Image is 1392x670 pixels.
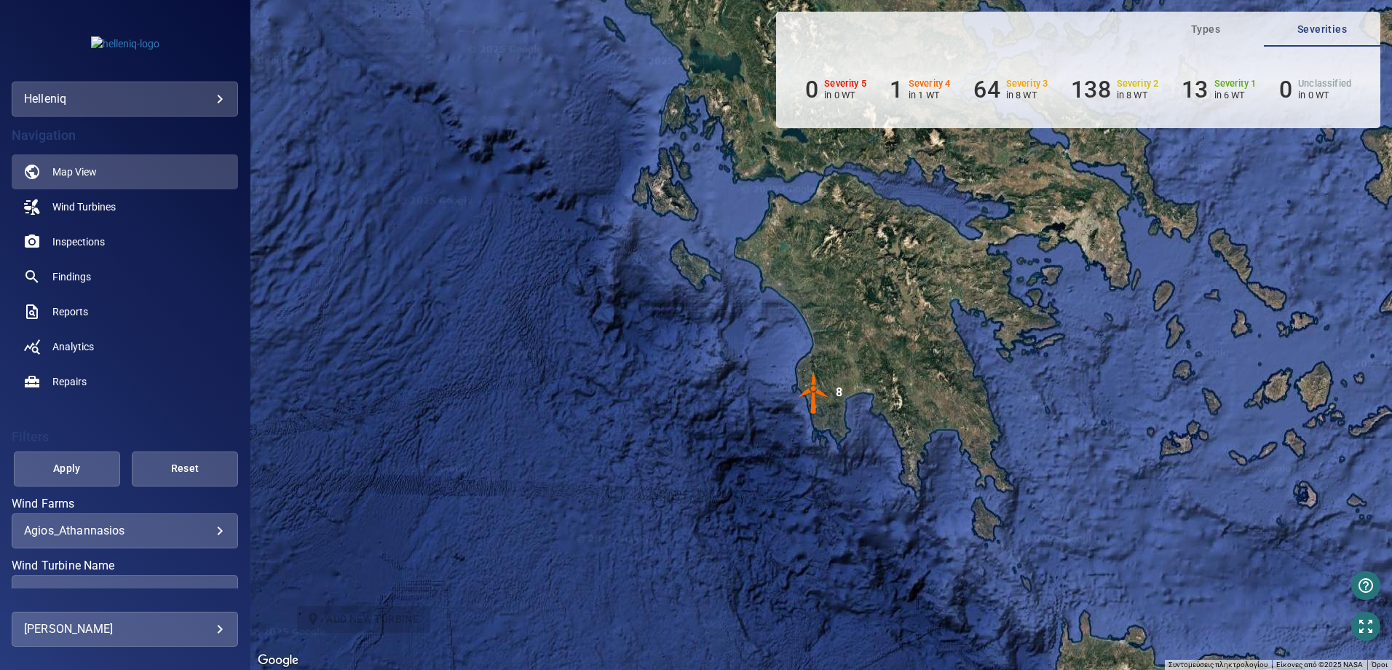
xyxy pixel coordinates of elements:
h6: 0 [805,76,818,103]
div: helleniq [24,87,226,111]
li: Severity 4 [890,76,951,103]
button: Apply [14,452,120,486]
h4: Filters [12,430,238,444]
p: in 0 WT [824,90,866,100]
img: helleniq-logo [91,36,159,51]
h6: 138 [1071,76,1110,103]
div: helleniq [12,82,238,117]
span: Repairs [52,374,87,389]
span: Types [1156,20,1255,39]
button: Συντομεύσεις πληκτρολογίου [1168,660,1268,670]
a: windturbines noActive [12,189,238,224]
p: in 1 WT [909,90,951,100]
span: Inspections [52,234,105,249]
p: in 8 WT [1117,90,1159,100]
div: Agios_Athannasios [24,524,226,537]
div: [PERSON_NAME] [24,618,226,641]
li: Severity 2 [1071,76,1158,103]
span: Severities [1273,20,1372,39]
a: repairs noActive [12,364,238,399]
button: Reset [132,452,238,486]
h6: 64 [973,76,1000,103]
h4: Navigation [12,128,238,143]
li: Severity 1 [1182,76,1256,103]
h6: Severity 4 [909,79,951,89]
li: Severity 5 [805,76,866,103]
h6: Severity 1 [1214,79,1257,89]
span: Reports [52,304,88,319]
span: Wind Turbines [52,200,116,214]
h6: Severity 3 [1006,79,1048,89]
h6: Severity 2 [1117,79,1159,89]
a: findings noActive [12,259,238,294]
span: Findings [52,269,91,284]
a: Όροι (ανοίγει σε νέα καρτέλα) [1372,661,1388,669]
li: Severity 3 [973,76,1048,103]
a: analytics noActive [12,329,238,364]
li: Severity Unclassified [1279,76,1351,103]
h6: 1 [890,76,903,103]
label: Wind Farms [12,498,238,510]
h6: Severity 5 [824,79,866,89]
gmp-advanced-marker: 8 [792,371,836,417]
a: Ανοίξτε αυτή την περιοχή στους Χάρτες Google (ανοίγει νέο παράθυρο) [254,651,302,670]
a: map active [12,154,238,189]
img: windFarmIconCat4.svg [792,371,836,414]
img: Google [254,651,302,670]
a: reports noActive [12,294,238,329]
p: in 8 WT [1006,90,1048,100]
span: Analytics [52,339,94,354]
h6: Unclassified [1298,79,1351,89]
div: Wind Turbine Name [12,575,238,610]
span: Είκονες από ©2025 NASA [1276,661,1363,669]
p: in 0 WT [1298,90,1351,100]
div: Wind Farms [12,513,238,548]
h6: 13 [1182,76,1208,103]
label: Wind Turbine Name [12,560,238,572]
span: Apply [32,460,102,478]
a: inspections noActive [12,224,238,259]
div: 8 [836,371,842,414]
span: Map View [52,165,97,179]
p: in 6 WT [1214,90,1257,100]
h6: 0 [1279,76,1292,103]
span: Reset [150,460,220,478]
